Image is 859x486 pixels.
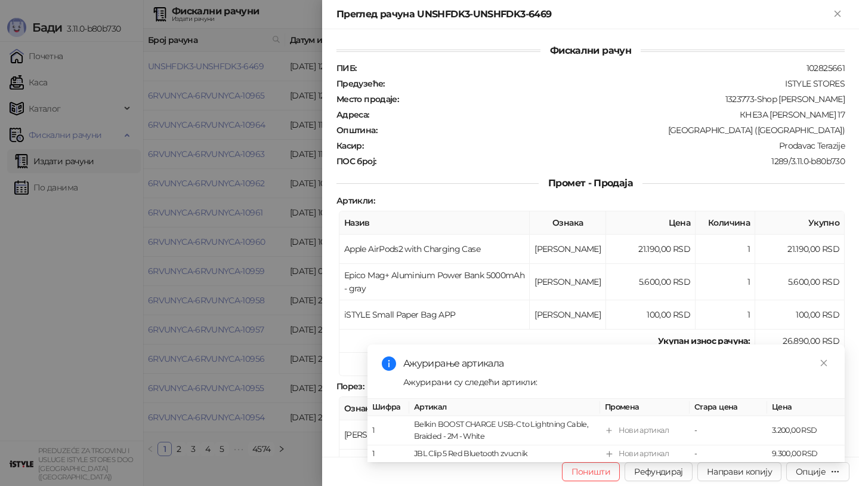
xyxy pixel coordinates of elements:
[696,300,755,330] td: 1
[619,425,669,436] div: Нови артикал
[830,7,845,21] button: Close
[339,300,530,330] td: iSTYLE Small Paper Bag APP
[755,264,845,300] td: 5.600,00 RSD
[690,399,767,416] th: Стара цена
[336,195,375,206] strong: Артикли :
[400,94,846,104] div: 1323773-Shop [PERSON_NAME]
[377,156,846,167] div: 1289/3.11.0-b80b730
[606,235,696,264] td: 21.190,00 RSD
[530,211,606,235] th: Ознака
[530,235,606,264] td: [PERSON_NAME]
[336,94,398,104] strong: Место продаје :
[619,448,669,460] div: Нови артикал
[767,445,845,463] td: 9.300,00 RSD
[767,416,845,445] td: 3.200,00 RSD
[403,356,830,371] div: Ажурирање артикала
[367,445,409,463] td: 1
[336,7,830,21] div: Преглед рачуна UNSHFDK3-UNSHFDK3-6469
[820,359,828,367] span: close
[370,109,846,120] div: КНЕЗА [PERSON_NAME] 17
[690,416,767,445] td: -
[364,140,846,151] div: Prodavac Terazije
[817,356,830,370] a: Close
[530,264,606,300] td: [PERSON_NAME]
[530,300,606,330] td: [PERSON_NAME]
[755,211,845,235] th: Укупно
[339,235,530,264] td: Apple AirPods2 with Charging Case
[357,63,846,73] div: 102825661
[696,264,755,300] td: 1
[382,356,396,371] span: info-circle
[696,211,755,235] th: Количина
[339,211,530,235] th: Назив
[403,376,830,389] div: Ажурирани су следећи артикли:
[409,445,600,463] td: JBL Clip 5 Red Bluetooth zvucnik
[367,399,409,416] th: Шифра
[339,397,416,420] th: Ознака
[367,416,409,445] td: 1
[336,156,376,167] strong: ПОС број :
[755,235,845,264] td: 21.190,00 RSD
[767,399,845,416] th: Цена
[755,300,845,330] td: 100,00 RSD
[336,140,363,151] strong: Касир :
[339,420,416,450] td: [PERSON_NAME]
[336,125,377,136] strong: Општина :
[606,211,696,235] th: Цена
[336,109,369,120] strong: Адреса :
[409,399,600,416] th: Артикал
[606,300,696,330] td: 100,00 RSD
[540,45,641,56] span: Фискални рачун
[696,235,755,264] td: 1
[606,264,696,300] td: 5.600,00 RSD
[378,125,846,136] div: [GEOGRAPHIC_DATA] ([GEOGRAPHIC_DATA])
[755,330,845,353] td: 26.890,00 RSD
[336,63,356,73] strong: ПИБ :
[600,399,690,416] th: Промена
[336,78,385,89] strong: Предузеће :
[690,445,767,463] td: -
[658,336,750,346] strong: Укупан износ рачуна :
[336,381,364,392] strong: Порез :
[409,416,600,445] td: Belkin BOOST CHARGE USB-C to Lightning Cable, Braided - 2M - White
[386,78,846,89] div: ISTYLE STORES
[539,177,642,189] span: Промет - Продаја
[339,264,530,300] td: Epico Mag+ Aluminium Power Bank 5000mAh - gray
